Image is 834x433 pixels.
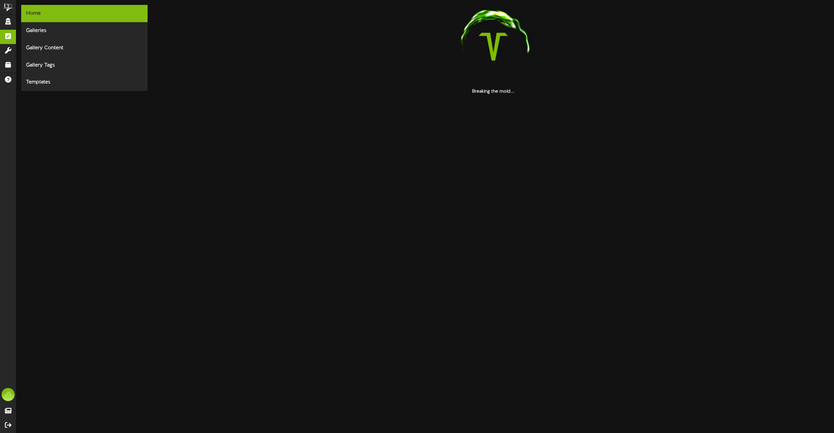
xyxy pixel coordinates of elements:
strong: Breaking the mold... [472,89,514,94]
div: Gallery Content [21,39,148,57]
div: JS [2,388,15,401]
div: Galleries [21,22,148,39]
div: Gallery Tags [21,57,148,74]
img: loading-spinner-1.png [452,5,535,88]
div: Home [21,5,148,22]
div: Templates [21,74,148,91]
